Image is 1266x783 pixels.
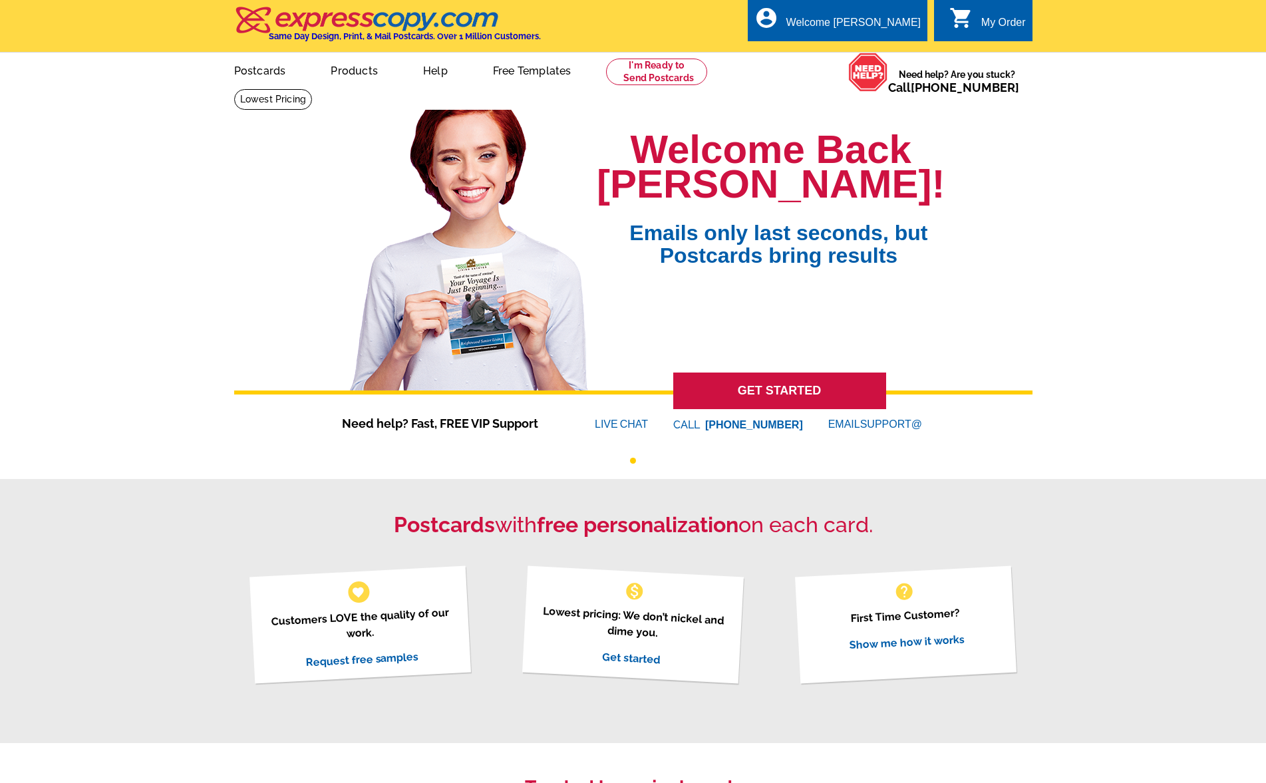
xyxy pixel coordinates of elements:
a: GET STARTED [673,373,886,409]
i: account_circle [754,6,778,30]
span: monetization_on [624,581,645,602]
button: 1 of 1 [630,458,636,464]
p: First Time Customer? [812,603,999,629]
p: Lowest pricing: We don’t nickel and dime you. [539,603,727,645]
strong: Postcards [394,512,495,537]
h1: Welcome Back [PERSON_NAME]! [597,132,945,202]
div: My Order [981,17,1026,35]
a: Products [309,54,399,85]
a: Postcards [213,54,307,85]
i: shopping_cart [949,6,973,30]
img: help [848,53,888,92]
span: Call [888,80,1019,94]
div: Welcome [PERSON_NAME] [786,17,921,35]
a: Help [402,54,469,85]
span: help [893,581,915,602]
a: Same Day Design, Print, & Mail Postcards. Over 1 Million Customers. [234,16,541,41]
h2: with on each card. [234,512,1032,538]
span: Need help? Are you stuck? [888,68,1026,94]
a: LIVECHAT [595,418,648,430]
h4: Same Day Design, Print, & Mail Postcards. Over 1 Million Customers. [269,31,541,41]
a: Show me how it works [849,633,965,651]
a: shopping_cart My Order [949,15,1026,31]
p: Customers LOVE the quality of our work. [266,604,454,646]
img: welcome-back-logged-in.png [342,99,597,391]
font: LIVE [595,416,620,432]
span: Need help? Fast, FREE VIP Support [342,414,555,432]
strong: free personalization [537,512,738,537]
span: Emails only last seconds, but Postcards bring results [612,202,945,267]
a: Request free samples [305,650,419,669]
a: Free Templates [472,54,593,85]
a: [PHONE_NUMBER] [911,80,1019,94]
span: favorite [351,585,365,599]
font: SUPPORT@ [860,416,924,432]
a: Get started [602,650,661,666]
